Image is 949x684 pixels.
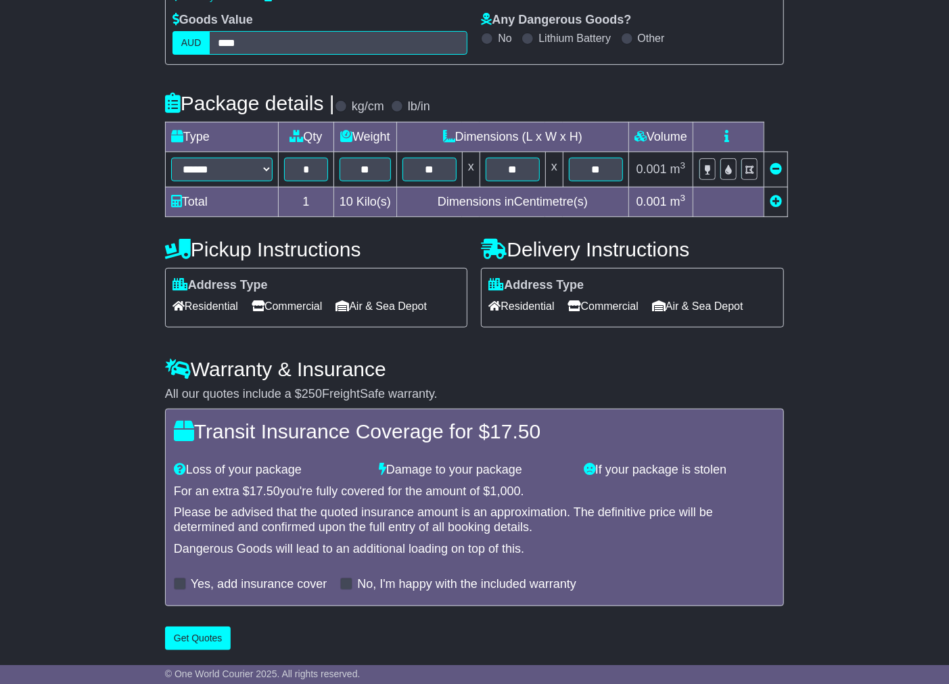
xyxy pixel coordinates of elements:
[545,152,563,187] td: x
[357,577,576,592] label: No, I'm happy with the included warranty
[165,122,278,152] td: Type
[278,187,333,216] td: 1
[278,122,333,152] td: Qty
[680,193,686,203] sup: 3
[165,626,231,650] button: Get Quotes
[636,162,667,176] span: 0.001
[577,463,782,478] div: If your package is stolen
[628,122,693,152] td: Volume
[408,99,430,114] label: lb/in
[396,187,628,216] td: Dimensions in Centimetre(s)
[770,195,782,208] a: Add new item
[172,278,268,293] label: Address Type
[165,238,468,260] h4: Pickup Instructions
[490,484,521,498] span: 1,000
[165,387,784,402] div: All our quotes include a $ FreightSafe warranty.
[167,463,372,478] div: Loss of your package
[396,122,628,152] td: Dimensions (L x W x H)
[498,32,511,45] label: No
[372,463,577,478] div: Damage to your package
[333,122,396,152] td: Weight
[652,296,743,317] span: Air & Sea Depot
[174,484,775,499] div: For an extra $ you're fully covered for the amount of $ .
[250,484,280,498] span: 17.50
[568,296,639,317] span: Commercial
[172,31,210,55] label: AUD
[174,542,775,557] div: Dangerous Goods will lead to an additional loading on top of this.
[462,152,480,187] td: x
[770,162,782,176] a: Remove this item
[165,358,784,380] h4: Warranty & Insurance
[335,296,427,317] span: Air & Sea Depot
[488,278,584,293] label: Address Type
[340,195,353,208] span: 10
[165,92,335,114] h4: Package details |
[488,296,554,317] span: Residential
[481,13,631,28] label: Any Dangerous Goods?
[174,505,775,534] div: Please be advised that the quoted insurance amount is an approximation. The definitive price will...
[191,577,327,592] label: Yes, add insurance cover
[165,187,278,216] td: Total
[670,195,686,208] span: m
[302,387,322,401] span: 250
[352,99,384,114] label: kg/cm
[172,296,238,317] span: Residential
[174,420,775,442] h4: Transit Insurance Coverage for $
[670,162,686,176] span: m
[252,296,322,317] span: Commercial
[638,32,665,45] label: Other
[165,668,361,679] span: © One World Courier 2025. All rights reserved.
[333,187,396,216] td: Kilo(s)
[481,238,784,260] h4: Delivery Instructions
[172,13,253,28] label: Goods Value
[680,160,686,170] sup: 3
[490,420,540,442] span: 17.50
[538,32,611,45] label: Lithium Battery
[636,195,667,208] span: 0.001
